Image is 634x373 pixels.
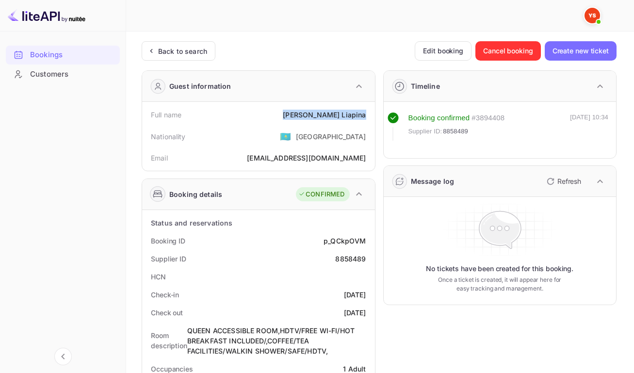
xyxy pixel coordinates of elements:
div: [DATE] [344,290,366,300]
a: Customers [6,65,120,83]
div: [DATE] [344,308,366,318]
div: Check-in [151,290,179,300]
div: Status and reservations [151,218,232,228]
div: Guest information [169,81,231,91]
div: p_QCkpOVM [324,236,366,246]
div: Booking ID [151,236,185,246]
div: [DATE] 10:34 [570,113,608,141]
div: CONFIRMED [298,190,344,199]
div: [GEOGRAPHIC_DATA] [296,131,366,142]
p: No tickets have been created for this booking. [426,264,573,274]
div: # 3894408 [471,113,504,124]
button: Cancel booking [475,41,541,61]
div: Email [151,153,168,163]
div: Bookings [30,49,115,61]
span: 8858489 [443,127,468,136]
p: Once a ticket is created, it will appear here for easy tracking and management. [438,276,562,293]
div: [PERSON_NAME] Liapina [283,110,366,120]
div: Full name [151,110,181,120]
span: Supplier ID: [408,127,442,136]
button: Create new ticket [545,41,617,61]
img: Yandex Support [585,8,600,23]
div: Nationality [151,131,186,142]
button: Edit booking [415,41,471,61]
div: Booking confirmed [408,113,470,124]
div: Customers [6,65,120,84]
div: Customers [30,69,115,80]
div: Timeline [411,81,440,91]
div: Booking details [169,189,222,199]
div: QUEEN ACCESSIBLE ROOM,HDTV/FREE WI-FI/HOT BREAKFAST INCLUDED/,COFFEE/TEA FACILITIES/WALKIN SHOWER... [187,325,366,356]
div: Room description [151,330,187,351]
div: Supplier ID [151,254,186,264]
img: LiteAPI logo [8,8,85,23]
p: Refresh [557,176,581,186]
div: [EMAIL_ADDRESS][DOMAIN_NAME] [247,153,366,163]
a: Bookings [6,46,120,64]
div: HCN [151,272,166,282]
button: Refresh [541,174,585,189]
div: 8858489 [335,254,366,264]
div: Back to search [158,46,207,56]
div: Check out [151,308,183,318]
div: Message log [411,176,455,186]
button: Collapse navigation [54,348,72,365]
span: United States [280,128,291,145]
